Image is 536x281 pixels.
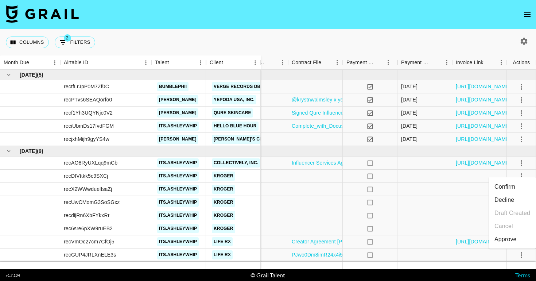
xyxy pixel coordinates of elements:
[456,55,483,70] div: Invoice Link
[157,172,199,181] a: its.ashleywhip
[6,36,49,48] button: Select columns
[223,58,233,68] button: Sort
[64,135,109,143] div: recjxhMijh9gyYS4w
[515,81,528,93] button: select merge strategy
[277,57,288,68] button: Menu
[4,55,29,70] div: Month Due
[515,120,528,132] button: select merge strategy
[157,237,199,246] a: its.ashleywhip
[206,55,261,70] div: Client
[507,55,536,70] div: Actions
[456,109,511,116] a: [URL][DOMAIN_NAME]
[64,225,113,232] div: rec6sre6pXW9ruEB2
[64,83,109,90] div: rectfLrJpP0M7Zf0C
[515,107,528,119] button: select merge strategy
[401,135,417,143] div: 03/07/2025
[6,273,20,278] div: v 1.7.104
[140,57,151,68] button: Menu
[520,7,535,22] button: open drawer
[64,172,108,180] div: recDfVttkk5c9SXCj
[64,185,112,193] div: recX2WWwduelIsaZj
[195,57,206,68] button: Menu
[157,250,199,259] a: its.ashleywhip
[489,193,536,207] li: Decline
[212,250,233,259] a: Life RX
[456,122,511,130] a: [URL][DOMAIN_NAME]
[29,58,39,68] button: Sort
[64,212,109,219] div: recdijRn6XbFYkxRr
[401,109,417,116] div: 03/09/2025
[157,158,199,168] a: its.ashleywhip
[456,83,511,90] a: [URL][DOMAIN_NAME]
[292,109,516,116] a: Signed Qure Influencer Agreement_TT Shop_Krystn Walmsley_USA_June 2025 copy.pdf.pdf.pdf
[441,57,452,68] button: Menu
[155,55,169,70] div: Talent
[212,82,286,91] a: Verge Records dba ONErpm
[250,57,261,68] button: Menu
[20,71,37,78] span: [DATE]
[49,57,60,68] button: Menu
[515,157,528,169] button: select merge strategy
[321,57,331,68] button: Sort
[250,272,285,279] div: © Grail Talent
[64,96,112,103] div: recPTvs6SEAQorfo0
[515,170,528,182] button: select merge strategy
[212,108,253,118] a: Qure Skincare
[267,57,277,68] button: Sort
[64,159,117,166] div: recAO8RyUXLqq9mCb
[332,57,343,68] button: Menu
[37,147,43,155] span: ( 9 )
[210,55,223,70] div: Client
[515,272,530,278] a: Terms
[375,57,385,68] button: Sort
[212,122,259,131] a: Hello Blue Hour
[452,55,507,70] div: Invoice Link
[212,237,233,246] a: Life RX
[212,185,235,194] a: Kroger
[157,198,199,207] a: its.ashleywhip
[292,96,407,103] a: @krystnwalmsley x yepoda_contract ([DATE]).pdf
[456,135,511,143] a: [URL][DOMAIN_NAME]
[64,199,120,206] div: recUwCMomG3SoSGxz
[401,83,417,90] div: 23/06/2025
[212,95,256,104] a: Yepoda USA, Inc.
[64,122,114,130] div: reciUbmDs17fvdFGM
[157,185,199,194] a: its.ashleywhip
[343,55,397,70] div: Payment Sent
[212,211,235,220] a: Kroger
[212,172,235,181] a: Kroger
[233,55,288,70] div: Uniport Contact Email
[60,55,151,70] div: Airtable ID
[212,198,235,207] a: Kroger
[494,235,517,244] div: Approve
[55,36,95,48] button: Show filters
[456,238,511,245] a: [URL][DOMAIN_NAME]
[64,238,114,245] div: recVmOc27cm7CfOj5
[515,249,528,261] button: select merge strategy
[64,251,116,258] div: recGUP4JRLXnELE3s
[383,57,394,68] button: Menu
[483,57,494,68] button: Sort
[401,55,431,70] div: Payment Sent Date
[212,158,260,168] a: Collectively, Inc.
[292,238,422,245] a: Creator Agreement [PERSON_NAME] x LifeRX copy.pdf
[64,55,88,70] div: Airtable ID
[157,108,198,118] a: [PERSON_NAME]
[431,57,441,68] button: Sort
[157,211,199,220] a: its.ashleywhip
[157,122,199,131] a: its.ashleywhip
[20,147,37,155] span: [DATE]
[88,58,98,68] button: Sort
[401,122,417,130] div: 06/09/2025
[515,133,528,146] button: select merge strategy
[157,95,198,104] a: [PERSON_NAME]
[346,55,375,70] div: Payment Sent
[157,135,198,144] a: [PERSON_NAME]
[489,180,536,193] li: Confirm
[37,71,43,78] span: ( 5 )
[64,109,113,116] div: recf1Yh3UQYNjc0V2
[292,122,427,130] a: Complete_with_Docusign_Ashley_Whipple_-__Soc (1).pdf
[64,34,71,42] span: 2
[6,5,79,23] img: Grail Talent
[157,82,189,91] a: bumblephii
